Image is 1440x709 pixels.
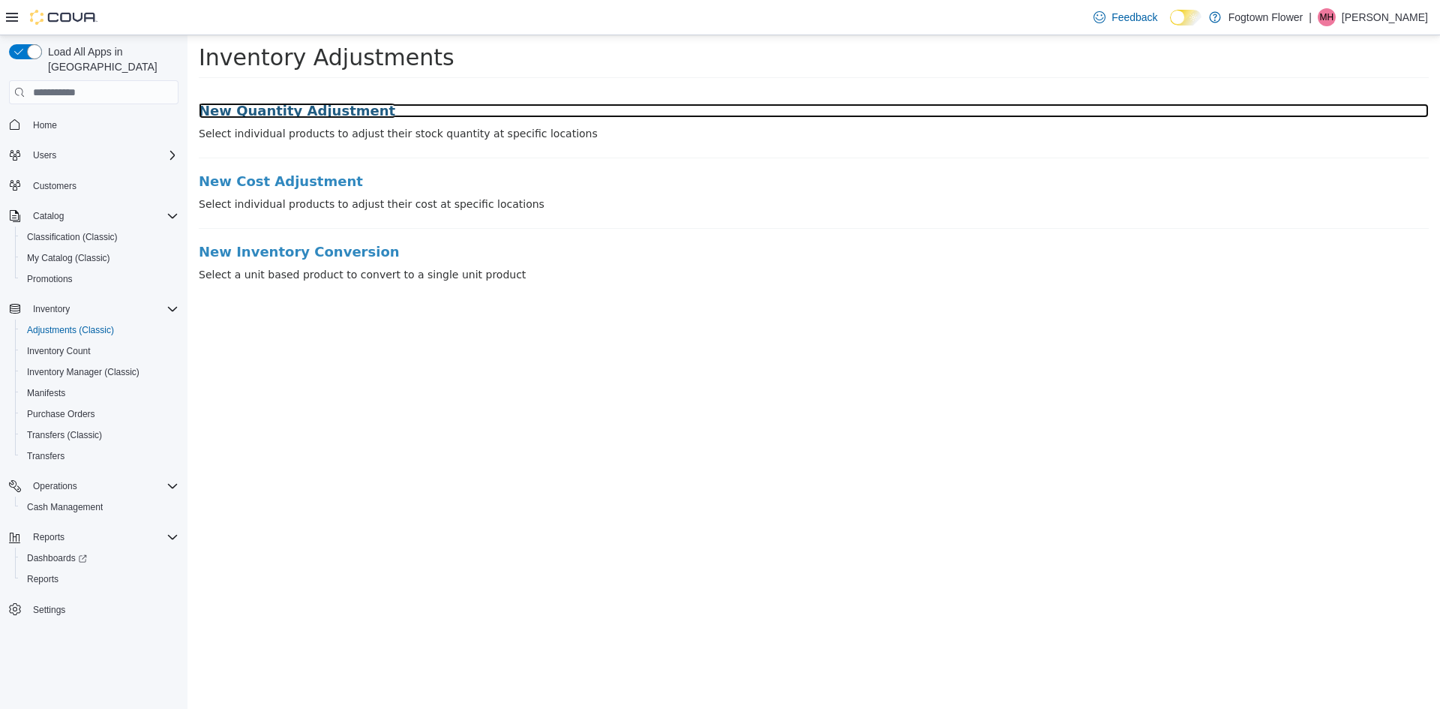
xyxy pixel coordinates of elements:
span: Adjustments (Classic) [27,324,114,336]
p: Select individual products to adjust their cost at specific locations [11,161,1241,177]
span: Adjustments (Classic) [21,321,178,339]
span: Classification (Classic) [27,231,118,243]
button: Catalog [3,206,184,227]
a: Promotions [21,270,79,288]
span: MH [1320,8,1334,26]
span: Purchase Orders [27,408,95,420]
a: New Cost Adjustment [11,139,1241,154]
button: Users [27,146,62,164]
a: Settings [27,601,71,619]
button: Users [3,145,184,166]
button: Classification (Classic) [15,227,184,248]
button: Cash Management [15,497,184,518]
span: Classification (Classic) [21,228,178,246]
button: Inventory [27,300,76,318]
span: Operations [27,477,178,495]
button: Customers [3,175,184,197]
span: Inventory [33,303,70,315]
a: Transfers [21,447,70,465]
p: Select a unit based product to convert to a single unit product [11,232,1241,248]
span: My Catalog (Classic) [21,249,178,267]
button: Transfers (Classic) [15,425,184,446]
span: Settings [33,604,65,616]
span: Transfers (Classic) [21,426,178,444]
button: Transfers [15,446,184,467]
span: Promotions [21,270,178,288]
button: Catalog [27,207,70,225]
a: My Catalog (Classic) [21,249,116,267]
span: Home [33,119,57,131]
span: Inventory Count [21,342,178,360]
span: Home [27,115,178,134]
button: Purchase Orders [15,404,184,425]
button: Inventory Count [15,341,184,362]
span: Purchase Orders [21,405,178,423]
button: Settings [3,599,184,620]
span: Inventory Adjustments [11,9,267,35]
span: Reports [21,570,178,588]
button: Manifests [15,383,184,404]
a: Home [27,116,63,134]
a: Adjustments (Classic) [21,321,120,339]
span: Promotions [27,273,73,285]
p: [PERSON_NAME] [1342,8,1428,26]
span: Reports [27,528,178,546]
span: My Catalog (Classic) [27,252,110,264]
span: Manifests [27,387,65,399]
button: Home [3,113,184,135]
span: Users [27,146,178,164]
p: Select individual products to adjust their stock quantity at specific locations [11,91,1241,107]
a: New Quantity Adjustment [11,68,1241,83]
a: Transfers (Classic) [21,426,108,444]
span: Transfers [21,447,178,465]
span: Customers [27,176,178,195]
a: Classification (Classic) [21,228,124,246]
p: Fogtown Flower [1228,8,1303,26]
button: Inventory [3,299,184,320]
a: Feedback [1087,2,1163,32]
span: Transfers (Classic) [27,429,102,441]
a: Manifests [21,384,71,402]
a: New Inventory Conversion [11,209,1241,224]
span: Cash Management [27,501,103,513]
button: Adjustments (Classic) [15,320,184,341]
span: Operations [33,480,77,492]
span: Dashboards [27,552,87,564]
button: Reports [15,569,184,590]
a: Purchase Orders [21,405,101,423]
span: Reports [33,531,64,543]
span: Inventory Count [27,345,91,357]
button: Inventory Manager (Classic) [15,362,184,383]
button: My Catalog (Classic) [15,248,184,269]
span: Feedback [1111,10,1157,25]
a: Customers [27,177,82,195]
span: Settings [27,600,178,619]
button: Operations [27,477,83,495]
span: Manifests [21,384,178,402]
button: Reports [27,528,70,546]
span: Inventory Manager (Classic) [21,363,178,381]
span: Inventory Manager (Classic) [27,366,139,378]
input: Dark Mode [1170,10,1201,26]
span: Cash Management [21,498,178,516]
span: Reports [27,573,58,585]
img: Cova [30,10,97,25]
span: Users [33,149,56,161]
button: Promotions [15,269,184,290]
span: Load All Apps in [GEOGRAPHIC_DATA] [42,44,178,74]
span: Customers [33,180,76,192]
button: Reports [3,527,184,548]
a: Dashboards [15,548,184,569]
span: Catalog [33,210,64,222]
a: Inventory Manager (Classic) [21,363,145,381]
nav: Complex example [9,107,178,659]
a: Dashboards [21,549,93,567]
div: Mark Hiebert [1318,8,1336,26]
span: Catalog [27,207,178,225]
span: Inventory [27,300,178,318]
span: Dashboards [21,549,178,567]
